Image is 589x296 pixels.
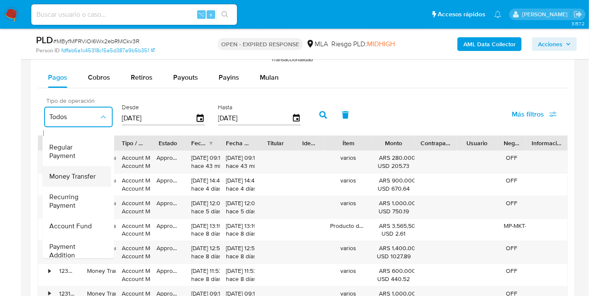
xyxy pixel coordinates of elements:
[331,39,395,49] span: Riesgo PLD:
[571,20,585,27] span: 3.157.2
[494,11,502,18] a: Notificaciones
[61,47,155,54] a: fdffab6a1c45318c15a5d387a9b5b351
[36,33,53,47] b: PLD
[306,39,328,49] div: MLA
[210,10,212,18] span: s
[31,9,237,20] input: Buscar usuario o caso...
[457,37,522,51] button: AML Data Collector
[532,37,577,51] button: Acciones
[574,10,583,19] a: Salir
[36,47,60,54] b: Person ID
[438,10,486,19] span: Accesos rápidos
[198,10,204,18] span: ⌥
[53,37,139,45] span: # MByfMFRViOl6Wx2ebRMCkv3R
[367,39,395,49] span: MIDHIGH
[218,38,303,50] p: OPEN - EXPIRED RESPONSE
[522,10,571,18] p: jian.marin@mercadolibre.com
[216,9,234,21] button: search-icon
[538,37,562,51] span: Acciones
[463,37,516,51] b: AML Data Collector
